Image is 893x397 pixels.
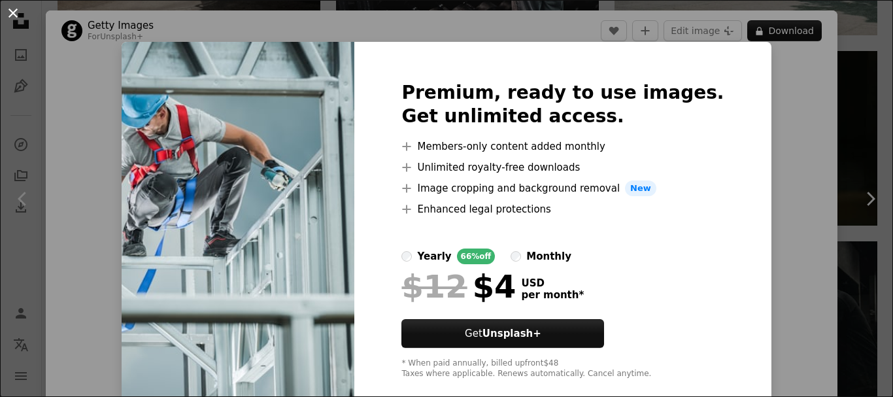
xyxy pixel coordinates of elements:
div: $4 [401,269,516,303]
li: Enhanced legal protections [401,201,724,217]
strong: Unsplash+ [482,328,541,339]
span: USD [521,277,584,289]
li: Image cropping and background removal [401,181,724,196]
div: yearly [417,249,451,264]
span: New [625,181,656,196]
li: Unlimited royalty-free downloads [401,160,724,175]
span: $12 [401,269,467,303]
li: Members-only content added monthly [401,139,724,154]
input: monthly [511,251,521,262]
div: monthly [526,249,571,264]
div: 66% off [457,249,496,264]
span: per month * [521,289,584,301]
button: GetUnsplash+ [401,319,604,348]
h2: Premium, ready to use images. Get unlimited access. [401,81,724,128]
input: yearly66%off [401,251,412,262]
div: * When paid annually, billed upfront $48 Taxes where applicable. Renews automatically. Cancel any... [401,358,724,379]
